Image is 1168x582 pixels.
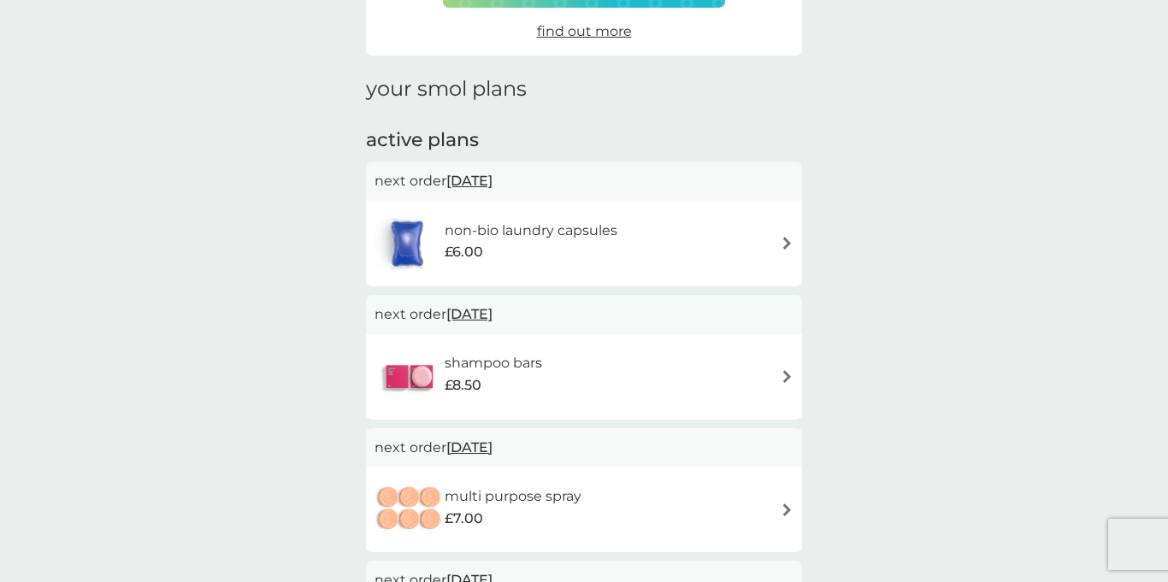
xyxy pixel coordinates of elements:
img: shampoo bars [375,347,445,407]
h2: active plans [366,127,802,154]
span: [DATE] [446,431,493,464]
img: non-bio laundry capsules [375,214,439,273]
img: multi purpose spray [375,479,445,539]
span: £8.50 [445,374,481,397]
a: find out more [537,21,632,43]
h1: your smol plans [366,77,802,102]
img: arrow right [781,237,793,250]
span: [DATE] [446,164,493,197]
h6: shampoo bars [445,352,542,374]
p: next order [375,303,793,326]
span: £7.00 [445,508,483,530]
img: arrow right [781,503,793,516]
h6: multi purpose spray [445,485,581,508]
span: £6.00 [445,241,483,263]
span: [DATE] [446,297,493,331]
h6: non-bio laundry capsules [445,220,617,242]
img: arrow right [781,370,793,383]
span: find out more [537,23,632,39]
p: next order [375,437,793,459]
p: next order [375,170,793,192]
